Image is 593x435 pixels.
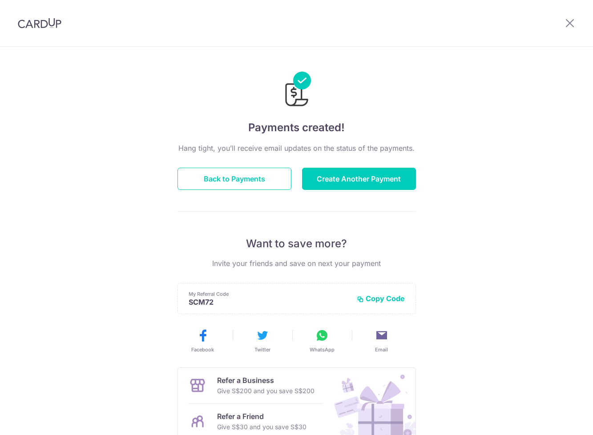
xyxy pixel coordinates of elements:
span: Email [375,346,388,353]
p: Want to save more? [177,237,416,251]
button: Back to Payments [177,168,291,190]
p: Invite your friends and save on next your payment [177,258,416,269]
button: Email [355,328,408,353]
span: Twitter [254,346,270,353]
img: Payments [282,72,311,109]
h4: Payments created! [177,120,416,136]
p: Hang tight, you’ll receive email updates on the status of the payments. [177,143,416,153]
p: Refer a Friend [217,411,307,422]
p: SCM72 [189,298,350,306]
span: WhatsApp [310,346,335,353]
button: Twitter [236,328,289,353]
p: My Referral Code [189,290,350,298]
span: Facebook [191,346,214,353]
button: Facebook [177,328,229,353]
p: Give S$30 and you save S$30 [217,422,307,432]
button: WhatsApp [296,328,348,353]
button: Copy Code [357,294,405,303]
button: Create Another Payment [302,168,416,190]
p: Give S$200 and you save S$200 [217,386,315,396]
p: Refer a Business [217,375,315,386]
img: CardUp [18,18,61,28]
